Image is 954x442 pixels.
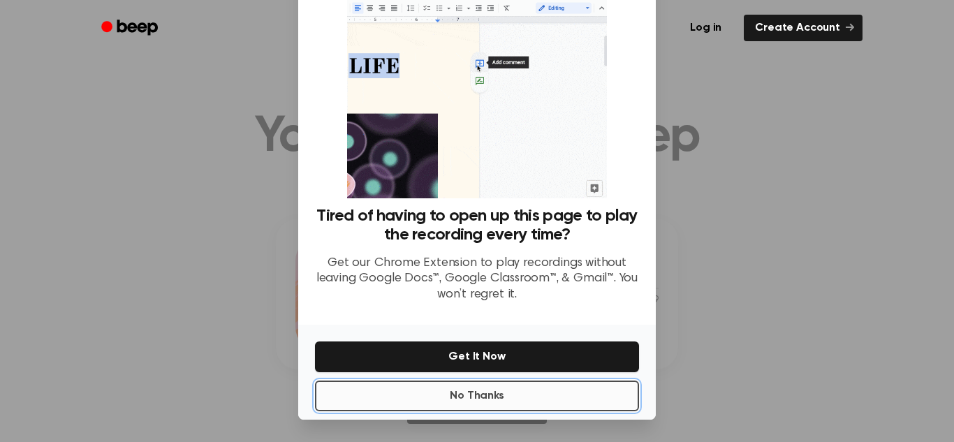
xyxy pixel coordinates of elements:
p: Get our Chrome Extension to play recordings without leaving Google Docs™, Google Classroom™, & Gm... [315,256,639,303]
button: Get It Now [315,341,639,372]
a: Create Account [744,15,863,41]
a: Beep [91,15,170,42]
h3: Tired of having to open up this page to play the recording every time? [315,207,639,244]
button: No Thanks [315,381,639,411]
a: Log in [676,12,735,44]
